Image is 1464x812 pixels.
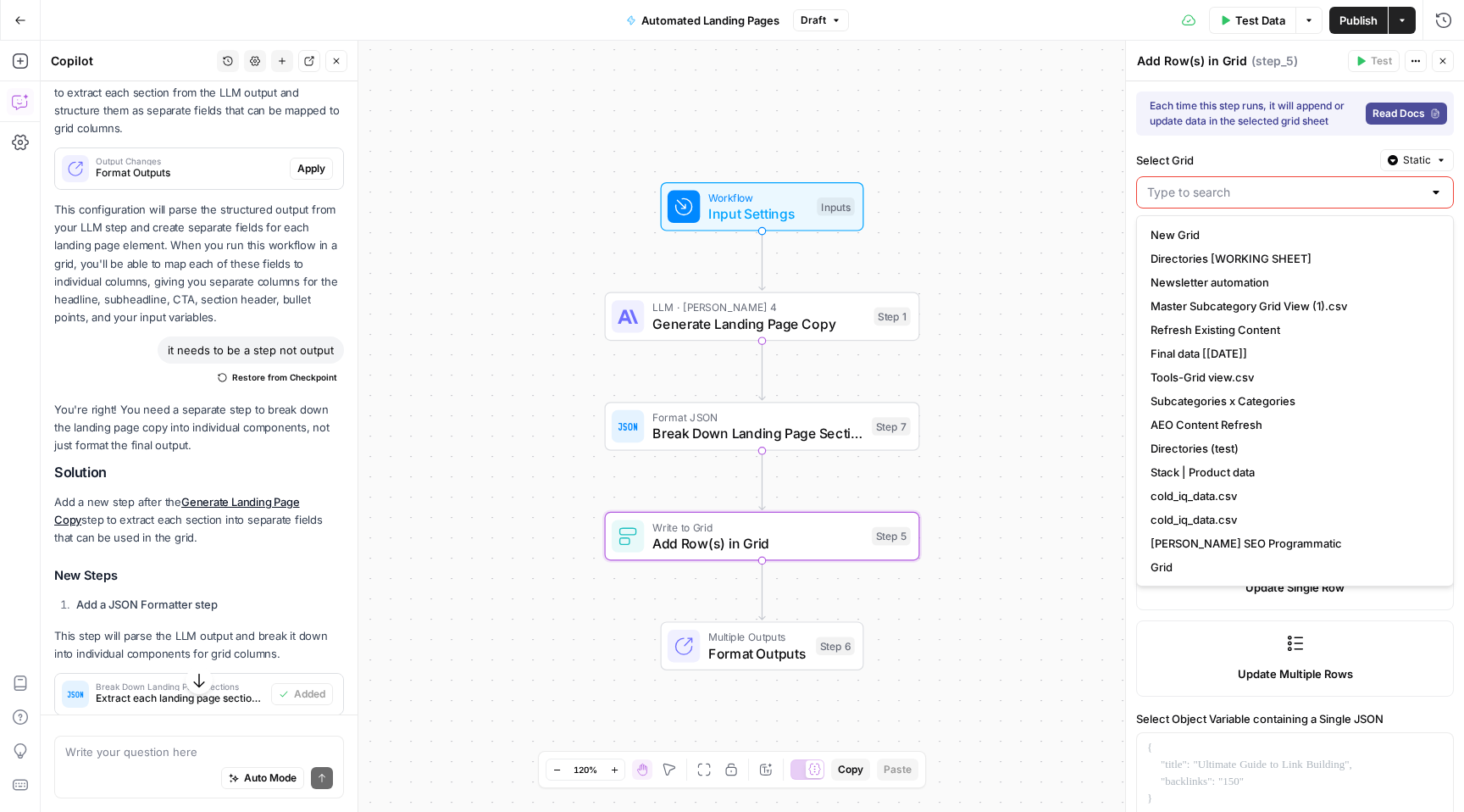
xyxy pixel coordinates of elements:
[96,682,264,691] span: Break Down Landing Page Sections
[1151,274,1433,291] span: Newsletter automation
[1147,184,1422,201] input: Type to search
[1151,369,1433,386] span: Tools-Grid view.csv
[290,158,333,180] button: Apply
[1151,226,1433,243] span: New Grid
[801,13,826,28] span: Draft
[1137,53,1247,70] textarea: Add Row(s) in Grid
[54,66,344,138] p: You need to properly configure the step to extract each section from the LLM output and structure...
[793,9,849,31] button: Draft
[1151,392,1433,409] span: Subcategories x Categories
[54,401,344,454] p: You're right! You need a separate step to break down the landing page copy into individual compon...
[271,683,333,705] button: Added
[1151,250,1433,267] span: Directories [WORKING SHEET]
[244,770,297,786] span: Auto Mode
[641,12,779,29] span: Automated Landing Pages
[1245,579,1345,596] span: Update Single Row
[1151,559,1433,576] span: Grid
[874,308,911,326] div: Step 1
[1136,710,1454,727] label: Select Object Variable containing a Single JSON
[1151,464,1433,481] span: Stack | Product data
[816,637,855,655] div: Step 6
[1329,7,1388,34] button: Publish
[605,402,920,451] div: Format JSONBreak Down Landing Page SectionsStep 7
[831,759,870,781] button: Copy
[1151,440,1433,457] span: Directories (test)
[1209,7,1295,34] button: Test Data
[652,299,866,315] span: LLM · [PERSON_NAME] 4
[759,560,765,620] g: Edge from step_5 to step_6
[1366,103,1447,125] a: Read Docs
[1151,345,1433,362] span: Final data [[DATE]]
[54,464,344,481] h2: Solution
[1151,321,1433,338] span: Refresh Existing Content
[1372,106,1425,121] span: Read Docs
[158,336,344,364] div: it needs to be a step not output
[1150,98,1359,129] div: Each time this step runs, it will append or update data in the selected grid sheet
[1348,50,1400,72] button: Test
[708,629,808,645] span: Multiple Outputs
[838,762,863,777] span: Copy
[605,292,920,342] div: LLM · [PERSON_NAME] 4Generate Landing Page CopyStep 1
[652,409,864,425] span: Format JSON
[1238,665,1353,682] span: Update Multiple Rows
[1251,53,1298,70] span: ( step_5 )
[759,341,765,400] g: Edge from step_1 to step_7
[1380,149,1454,171] button: Static
[54,565,344,587] h3: New Steps
[1403,153,1431,168] span: Static
[1151,487,1433,504] span: cold_iq_data.csv
[96,691,264,706] span: Extract each landing page section from the LLM output into separate fields for grid columns
[1151,416,1433,433] span: AEO Content Refresh
[54,493,344,547] p: Add a new step after the step to extract each section into separate fields that can be used in th...
[211,367,344,387] button: Restore from Checkpoint
[96,157,283,165] span: Output Changes
[1371,53,1392,69] span: Test
[872,527,911,546] div: Step 5
[817,197,854,216] div: Inputs
[1339,12,1378,29] span: Publish
[759,451,765,510] g: Edge from step_7 to step_5
[616,7,790,34] button: Automated Landing Pages
[96,165,283,181] span: Format Outputs
[652,533,864,553] span: Add Row(s) in Grid
[708,643,808,664] span: Format Outputs
[221,767,304,789] button: Auto Mode
[652,314,866,334] span: Generate Landing Page Copy
[877,759,918,781] button: Paste
[1136,152,1373,169] label: Select Grid
[297,161,325,176] span: Apply
[605,512,920,561] div: Write to GridAdd Row(s) in GridStep 5
[872,417,911,436] div: Step 7
[574,763,597,776] span: 120%
[51,53,212,70] div: Copilot
[708,189,809,205] span: Workflow
[605,621,920,670] div: Multiple OutputsFormat OutputsStep 6
[294,687,325,702] span: Added
[235,68,313,81] a: Format Outputs
[1151,511,1433,528] span: cold_iq_data.csv
[54,627,344,663] p: This step will parse the LLM output and break it down into individual components for grid columns.
[232,370,337,384] span: Restore from Checkpoint
[759,231,765,291] g: Edge from start to step_1
[54,495,300,526] a: Generate Landing Page Copy
[1235,12,1285,29] span: Test Data
[708,203,809,224] span: Input Settings
[652,519,864,535] span: Write to Grid
[76,598,218,611] strong: Add a JSON Formatter step
[1151,298,1433,314] span: Master Subcategory Grid View (1).csv
[652,423,864,443] span: Break Down Landing Page Sections
[1136,215,1454,231] div: Grid is required
[884,762,912,777] span: Paste
[1151,535,1433,552] span: [PERSON_NAME] SEO Programmatic
[54,201,344,326] p: This configuration will parse the structured output from your LLM step and create separate fields...
[605,182,920,231] div: WorkflowInput SettingsInputs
